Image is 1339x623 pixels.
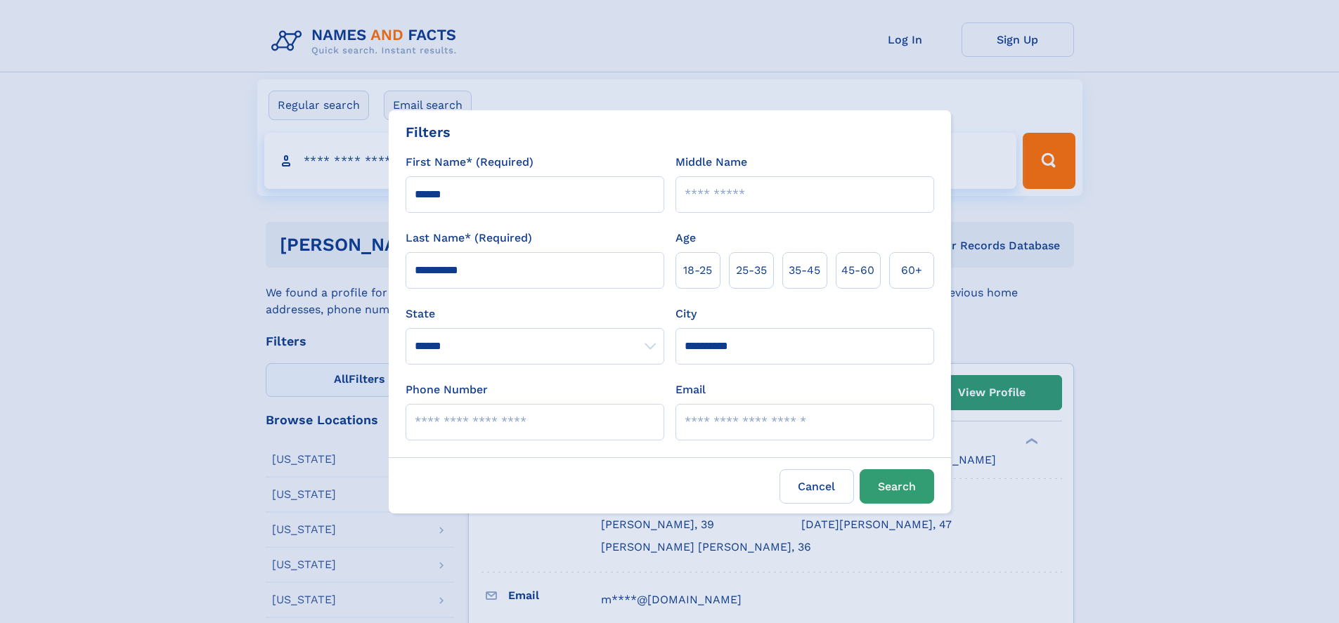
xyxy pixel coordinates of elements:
[406,230,532,247] label: Last Name* (Required)
[841,262,874,279] span: 45‑60
[860,469,934,504] button: Search
[406,122,451,143] div: Filters
[675,381,706,398] label: Email
[789,262,820,279] span: 35‑45
[675,306,697,322] label: City
[406,154,533,171] label: First Name* (Required)
[406,306,664,322] label: State
[675,230,696,247] label: Age
[901,262,922,279] span: 60+
[780,469,854,504] label: Cancel
[406,381,488,398] label: Phone Number
[675,154,747,171] label: Middle Name
[736,262,767,279] span: 25‑35
[683,262,712,279] span: 18‑25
